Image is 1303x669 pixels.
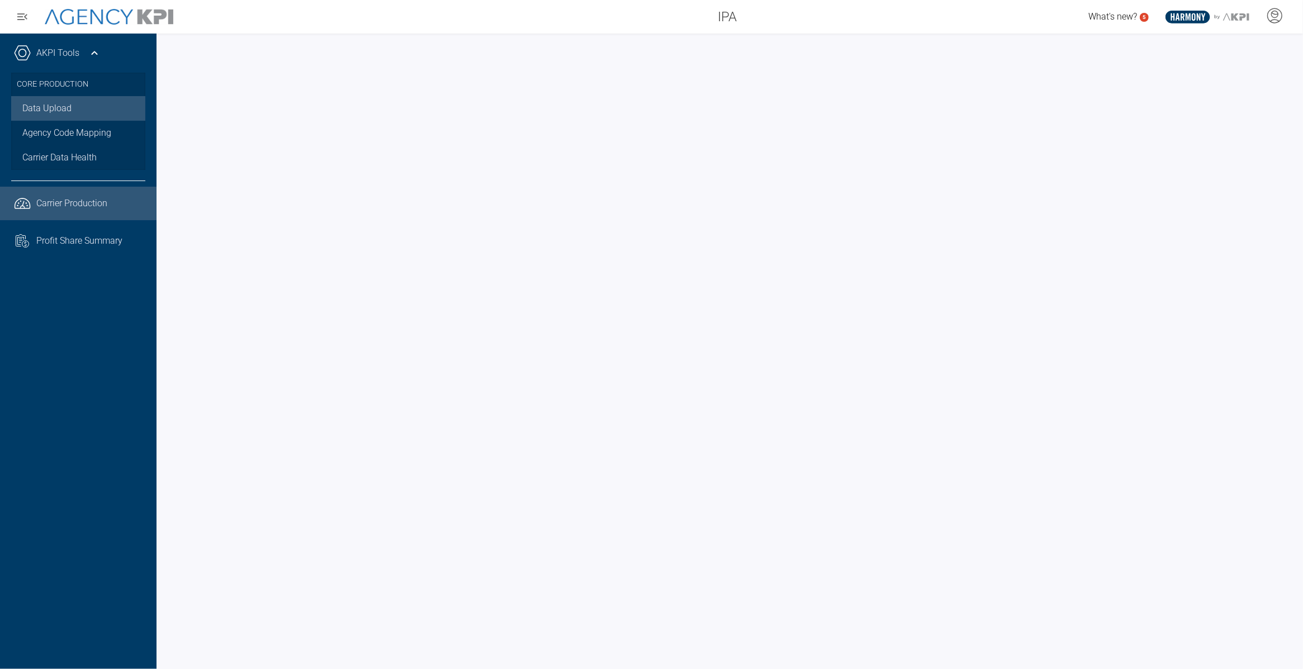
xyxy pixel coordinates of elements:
[11,121,145,145] a: Agency Code Mapping
[36,234,122,248] span: Profit Share Summary
[36,46,79,60] a: AKPI Tools
[1088,11,1137,22] span: What's new?
[17,73,140,96] h3: Core Production
[11,96,145,121] a: Data Upload
[1143,14,1146,20] text: 5
[22,151,97,164] span: Carrier Data Health
[718,7,737,27] span: IPA
[11,145,145,170] a: Carrier Data Health
[45,9,173,25] img: AgencyKPI
[36,197,107,210] span: Carrier Production
[1140,13,1149,22] a: 5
